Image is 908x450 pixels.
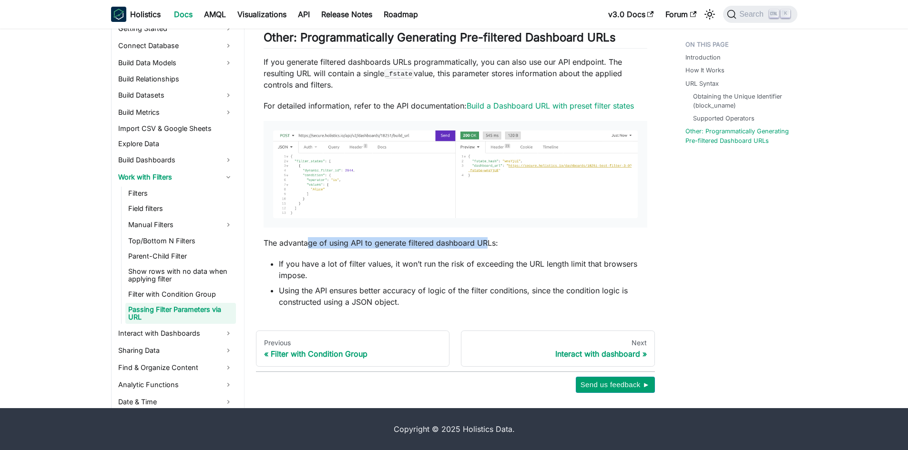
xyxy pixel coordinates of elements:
a: Show rows with no data when applying filter [125,265,236,286]
nav: Docs pages [256,330,655,367]
p: For detailed information, refer to the API documentation: [264,100,647,111]
a: Import CSV & Google Sheets [115,122,236,135]
a: Filters [125,187,236,200]
a: Build Dashboards [115,152,236,168]
p: The advantage of using API to generate filtered dashboard URLs: [264,237,647,249]
a: Docs [168,7,198,22]
a: Supported Operators [693,114,755,123]
a: Other: Programmatically Generating Pre-filtered Dashboard URLs [685,127,792,145]
a: Roadmap [378,7,424,22]
a: Visualizations [232,7,292,22]
a: Work with Filters [115,170,236,185]
a: Forum [660,7,702,22]
a: Explore Data [115,137,236,150]
a: PreviousFilter with Condition Group [256,330,450,367]
a: NextInteract with dashboard [461,330,655,367]
span: Search [736,10,769,19]
a: AMQL [198,7,232,22]
a: Parent-Child Filter [125,250,236,263]
a: Manual Filters [125,217,236,232]
a: Interact with Dashboards [115,326,236,341]
a: Analytic Functions [115,377,236,392]
a: Connect Database [115,38,236,53]
a: Top/Bottom N Filters [125,234,236,248]
a: Build Relationships [115,72,236,86]
a: v3.0 Docs [602,7,660,22]
a: Date & Time [115,394,236,410]
button: Switch between dark and light mode (currently light mode) [702,7,717,22]
a: Obtaining the Unique Identifier (block_uname) [693,92,788,110]
a: How It Works [685,66,724,75]
a: Build Data Models [115,55,236,70]
a: Filter with Condition Group [125,288,236,301]
div: Interact with dashboard [469,349,647,359]
button: Send us feedback ► [576,377,655,393]
li: Using the API ensures better accuracy of logic of the filter conditions, since the condition logi... [279,285,647,308]
div: Filter with Condition Group [264,349,442,359]
a: Build Datasets [115,88,236,103]
a: Release Notes [316,7,378,22]
div: Next [469,339,647,347]
button: Search (Ctrl+K) [723,6,797,23]
kbd: K [781,10,790,18]
a: Introduction [685,53,721,62]
a: Passing Filter Parameters via URL [125,303,236,324]
a: Build Metrics [115,105,236,120]
a: URL Syntax [685,79,719,88]
a: Sharing Data [115,343,236,358]
code: _fstate [384,69,414,79]
h2: Other: Programmatically Generating Pre-filtered Dashboard URLs [264,30,647,49]
li: If you have a lot of filter values, it won’t run the risk of exceeding the URL length limit that ... [279,258,647,281]
p: If you generate filtered dashboards URLs programmatically, you can also use our API endpoint. The... [264,56,647,90]
a: API [292,7,316,22]
div: Copyright © 2025 Holistics Data. [151,423,757,435]
b: Holistics [130,9,161,20]
a: Build a Dashboard URL with preset filter states [467,101,634,110]
span: Send us feedback ► [581,379,650,391]
a: HolisticsHolistics [111,7,161,22]
div: Previous [264,339,442,347]
a: Find & Organize Content [115,360,236,375]
img: Holistics [111,7,126,22]
a: Field filters [125,202,236,215]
